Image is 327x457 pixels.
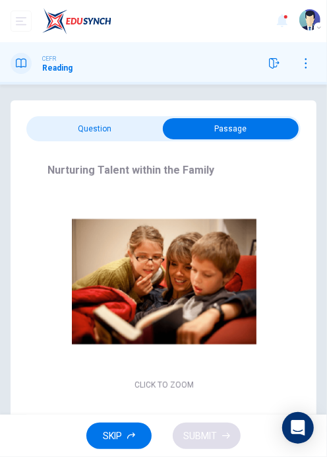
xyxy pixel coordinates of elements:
span: SKIP [103,428,122,444]
img: Profile picture [299,9,320,30]
button: SKIP [86,423,152,450]
h1: Reading [42,63,73,73]
button: open mobile menu [11,11,32,32]
h4: Nurturing Talent within the Family [47,162,214,178]
span: CEFR [42,54,56,63]
img: EduSynch logo [42,8,111,34]
div: Open Intercom Messenger [282,412,314,444]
